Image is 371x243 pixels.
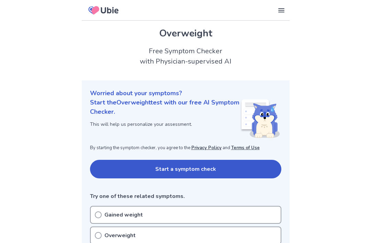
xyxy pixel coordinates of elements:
p: By starting the symptom checker, you agree to the and [90,145,281,152]
p: Try one of these related symptoms. [90,192,281,200]
a: Terms of Use [231,145,260,151]
p: Overweight [104,231,136,240]
p: Start the Overweight test with our free AI Symptom Checker. [90,98,240,117]
p: Worried about your symptoms? [90,89,281,98]
h2: Free Symptom Checker with Physician-supervised AI [82,46,290,67]
img: Shiba [240,99,280,138]
a: Privacy Policy [191,145,222,151]
p: Gained weight [104,211,143,219]
p: This will help us personalize your assessment. [90,121,240,128]
h1: Overweight [90,26,281,41]
button: Start a symptom check [90,160,281,178]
